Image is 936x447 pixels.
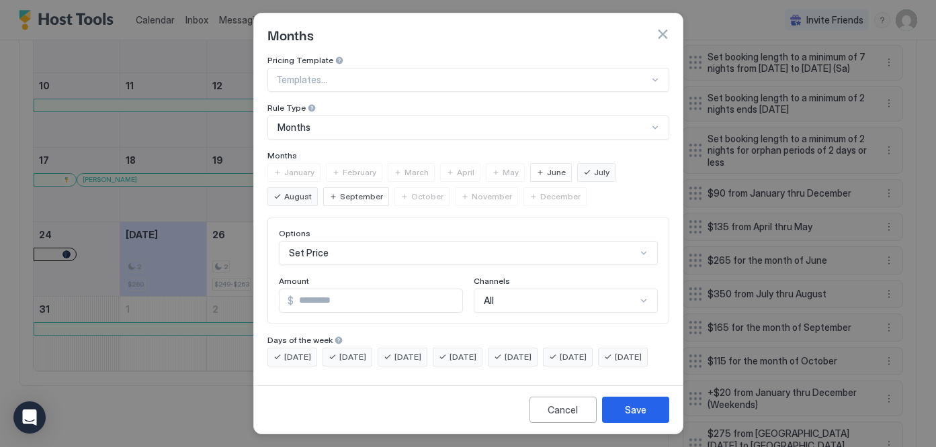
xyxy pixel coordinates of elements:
[615,351,642,363] span: [DATE]
[548,403,578,417] div: Cancel
[484,295,494,307] span: All
[284,191,312,203] span: August
[394,351,421,363] span: [DATE]
[13,401,46,434] div: Open Intercom Messenger
[540,191,581,203] span: December
[503,166,519,179] span: May
[529,397,597,423] button: Cancel
[474,276,510,286] span: Channels
[289,247,329,259] span: Set Price
[340,191,383,203] span: September
[339,351,366,363] span: [DATE]
[284,166,314,179] span: January
[457,166,474,179] span: April
[602,397,669,423] button: Save
[279,228,310,238] span: Options
[343,166,376,179] span: February
[267,103,306,113] span: Rule Type
[560,351,587,363] span: [DATE]
[405,166,429,179] span: March
[411,191,443,203] span: October
[267,55,333,65] span: Pricing Template
[284,351,311,363] span: [DATE]
[267,335,333,345] span: Days of the week
[288,295,294,307] span: $
[279,276,309,286] span: Amount
[594,166,609,179] span: July
[505,351,531,363] span: [DATE]
[267,24,314,44] span: Months
[625,403,646,417] div: Save
[450,351,476,363] span: [DATE]
[294,289,462,312] input: Input Field
[267,150,297,160] span: Months
[547,166,566,179] span: June
[472,191,512,203] span: November
[278,121,310,134] span: Months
